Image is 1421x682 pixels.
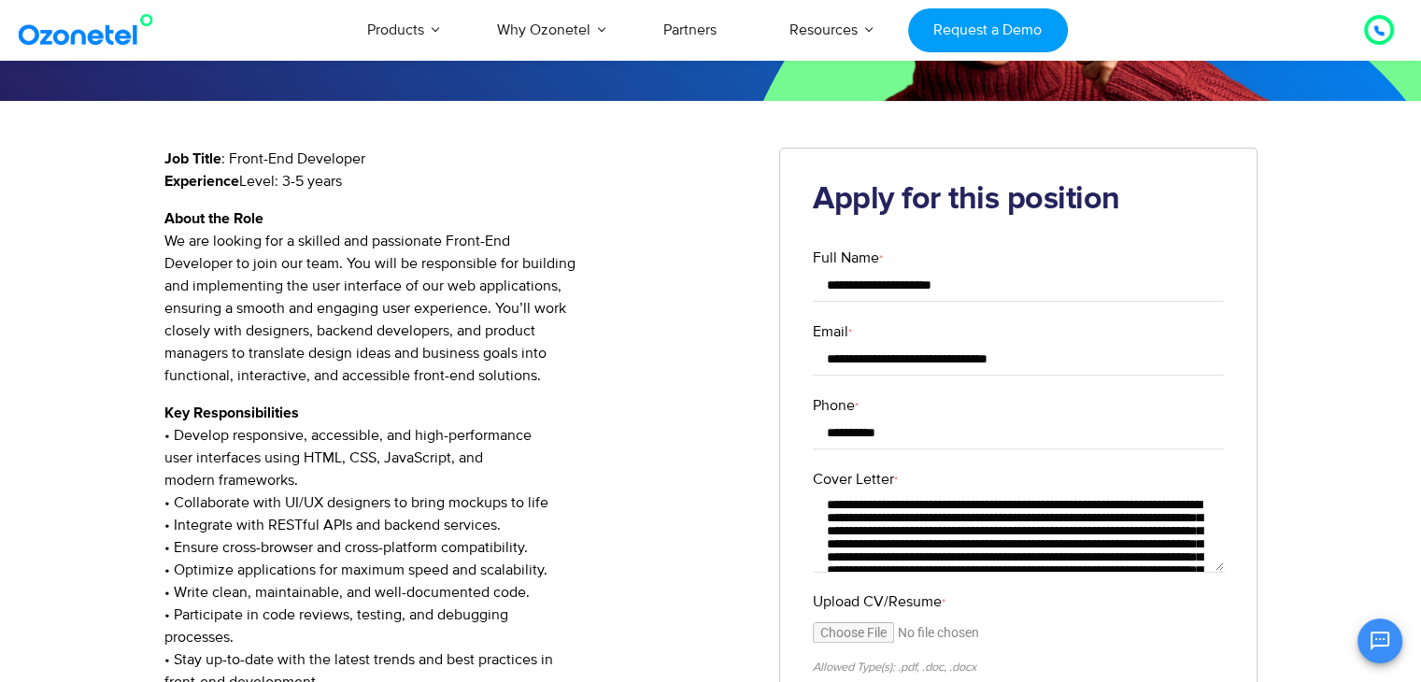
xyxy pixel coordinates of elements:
strong: Key Responsibilities [164,405,299,420]
a: Request a Demo [908,8,1068,52]
label: Email [813,320,1224,343]
p: : Front-End Developer Level: 3-5 years [164,148,752,192]
p: We are looking for a skilled and passionate Front-End Developer to join our team. You will be res... [164,207,752,387]
strong: Experience [164,174,239,189]
label: Upload CV/Resume [813,590,1224,613]
label: Phone [813,394,1224,417]
label: Cover Letter [813,468,1224,490]
button: Open chat [1357,618,1402,663]
strong: About the Role [164,211,263,226]
strong: Job Title [164,151,221,166]
h2: Apply for this position [813,181,1224,219]
small: Allowed Type(s): .pdf, .doc, .docx [813,660,976,675]
label: Full Name [813,247,1224,269]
